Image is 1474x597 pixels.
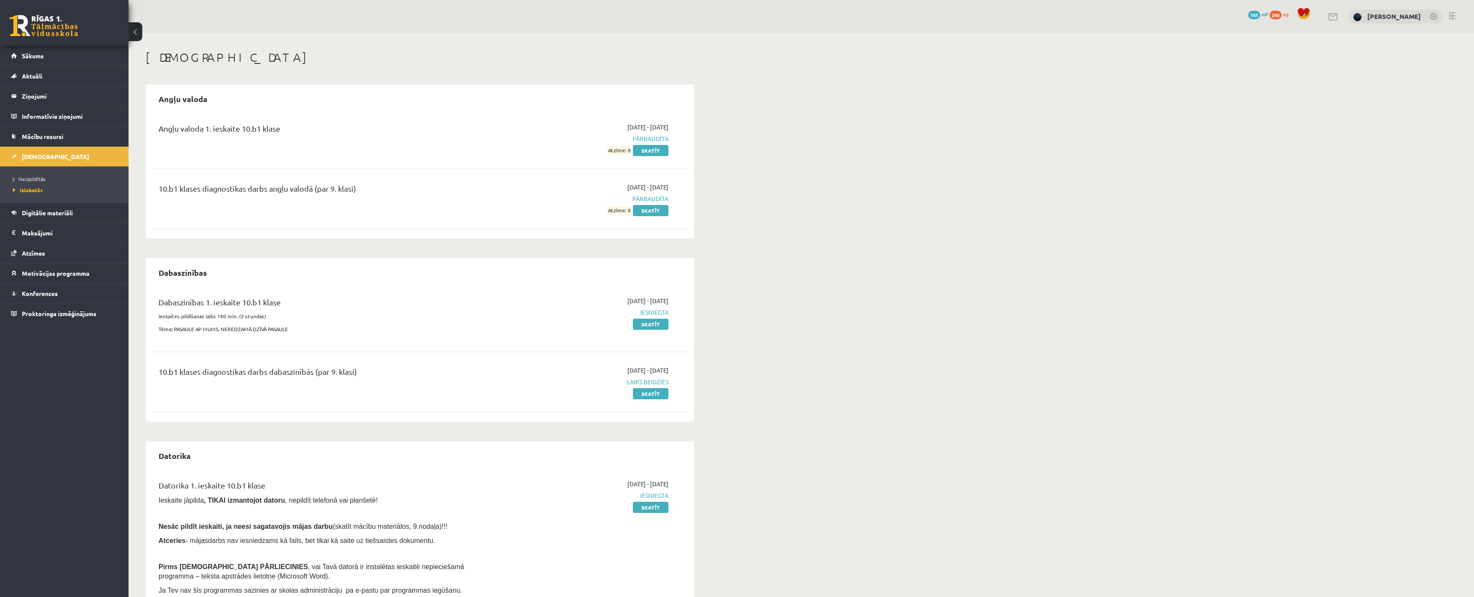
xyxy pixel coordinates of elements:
[633,502,668,513] a: Skatīt
[22,289,58,297] span: Konferences
[159,587,462,594] span: Ja Tev nav šīs programmas sazinies ar skolas administrāciju pa e-pastu par programmas iegūšanu.
[507,377,668,386] span: Laiks beidzies
[13,186,120,194] a: Izlabotās
[1367,12,1421,21] a: [PERSON_NAME]
[1248,11,1260,19] span: 141
[11,86,118,106] a: Ziņojumi
[159,123,494,139] div: Angļu valoda 1. ieskaite 10.b1 klase
[159,366,494,382] div: 10.b1 klases diagnostikas darbs dabaszinībās (par 9. klasi)
[507,134,668,143] span: Pārbaudīta
[22,310,96,317] span: Proktoringa izmēģinājums
[22,106,118,126] legend: Informatīvie ziņojumi
[146,50,694,65] h1: [DEMOGRAPHIC_DATA]
[204,497,285,504] b: , TIKAI izmantojot datoru
[627,183,668,192] span: [DATE] - [DATE]
[22,223,118,243] legend: Maksājumi
[159,537,186,544] b: Atceries
[633,205,668,216] a: Skatīt
[22,209,73,217] span: Digitālie materiāli
[633,145,668,156] a: Skatīt
[159,497,377,504] span: Ieskaite jāpilda , nepildīt telefonā vai planšetē!
[159,523,333,530] span: Nesāc pildīt ieskaiti, ja neesi sagatavojis mājas darbu
[11,243,118,263] a: Atzīmes
[22,72,42,80] span: Aktuāli
[507,194,668,203] span: Pārbaudīta
[159,537,435,544] span: - mājasdarbs nav iesniedzams kā fails, bet tikai kā saite uz tiešsaistes dokumentu.
[159,563,464,580] span: , vai Tavā datorā ir instalētas ieskaitē nepieciešamā programma – teksta apstrādes lietotne (Micr...
[11,46,118,66] a: Sākums
[11,147,118,166] a: [DEMOGRAPHIC_DATA]
[159,479,494,495] div: Datorika 1. ieskaite 10.b1 klase
[22,249,45,257] span: Atzīmes
[11,127,118,146] a: Mācību resursi
[1283,11,1288,18] span: xp
[11,283,118,303] a: Konferences
[22,86,118,106] legend: Ziņojumi
[13,187,43,193] span: Izlabotās
[11,263,118,283] a: Motivācijas programma
[9,15,78,36] a: Rīgas 1. Tālmācības vidusskola
[159,296,494,312] div: Dabaszinības 1. ieskaite 10.b1 klase
[11,203,118,223] a: Digitālie materiāli
[22,133,63,140] span: Mācību resursi
[22,52,44,60] span: Sākums
[150,89,216,109] h2: Angļu valoda
[607,206,632,215] span: Atzīme: 8
[22,153,89,160] span: [DEMOGRAPHIC_DATA]
[13,175,45,182] span: Neizpildītās
[633,319,668,330] a: Skatīt
[159,325,494,333] p: Tēma: PASAULE AP MUMS. NEREDZAMĀ DZĪVĀ PASAULE
[11,223,118,243] a: Maksājumi
[159,183,494,199] div: 10.b1 klases diagnostikas darbs angļu valodā (par 9. klasi)
[150,262,216,283] h2: Dabaszinības
[150,446,199,466] h2: Datorika
[13,175,120,183] a: Neizpildītās
[1270,11,1293,18] a: 280 xp
[507,308,668,317] span: Iesniegta
[11,304,118,323] a: Proktoringa izmēģinājums
[507,491,668,500] span: Iesniegta
[1270,11,1282,19] span: 280
[22,269,90,277] span: Motivācijas programma
[159,312,494,320] p: Ieskaites pildīšanas laiks 180 min. (3 stundas)
[627,479,668,488] span: [DATE] - [DATE]
[627,123,668,132] span: [DATE] - [DATE]
[607,146,632,155] span: Atzīme: 8
[627,366,668,375] span: [DATE] - [DATE]
[11,106,118,126] a: Informatīvie ziņojumi
[1353,13,1362,21] img: Nikolass Karpjuks
[1248,11,1268,18] a: 141 mP
[333,523,447,530] span: (skatīt mācību materiālos, 9.nodaļa)!!!
[159,563,308,570] span: Pirms [DEMOGRAPHIC_DATA] PĀRLIECINIES
[1261,11,1268,18] span: mP
[633,388,668,399] a: Skatīt
[627,296,668,305] span: [DATE] - [DATE]
[11,66,118,86] a: Aktuāli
